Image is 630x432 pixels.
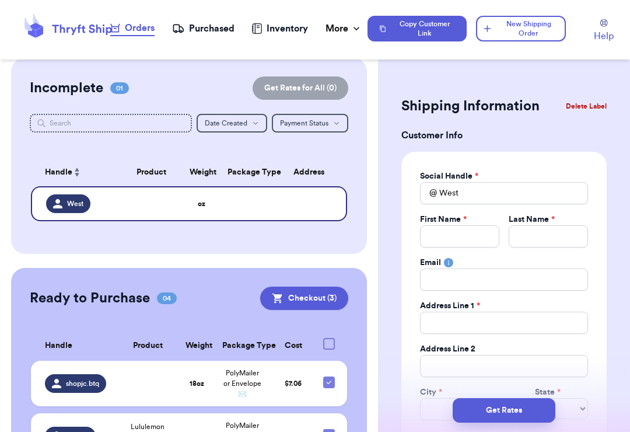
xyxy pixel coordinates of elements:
[110,21,155,36] a: Orders
[178,331,215,361] th: Weight
[535,386,561,398] label: State
[253,76,348,100] button: Get Rates for All (0)
[260,287,348,310] button: Checkout (3)
[45,340,72,352] span: Handle
[561,93,611,119] button: Delete Label
[476,16,566,41] button: New Shipping Order
[594,19,614,43] a: Help
[157,292,177,304] span: 04
[367,16,467,41] button: Copy Customer Link
[220,158,277,186] th: Package Type
[183,158,220,186] th: Weight
[420,300,480,312] label: Address Line 1
[594,29,614,43] span: Help
[198,200,205,207] strong: oz
[215,331,271,361] th: Package Type
[30,79,103,97] h2: Incomplete
[110,82,129,94] span: 01
[420,170,478,182] label: Social Handle
[172,22,235,36] a: Purchased
[110,21,155,35] div: Orders
[509,214,555,225] label: Last Name
[117,331,178,361] th: Product
[420,182,437,204] div: @
[66,379,99,388] span: shopjc.btq
[280,120,328,127] span: Payment Status
[325,22,362,36] div: More
[420,214,467,225] label: First Name
[205,120,247,127] span: Date Created
[251,22,308,36] a: Inventory
[190,380,204,387] strong: 18 oz
[270,331,316,361] th: Cost
[67,199,83,208] span: West
[420,257,441,269] label: Email
[277,158,346,186] th: Address
[72,165,82,179] button: Sort ascending
[401,97,540,116] h2: Shipping Information
[420,386,442,398] label: City
[420,343,475,355] label: Address Line 2
[453,398,555,423] button: Get Rates
[223,370,261,398] span: PolyMailer or Envelope ✉️
[45,166,72,179] span: Handle
[401,128,607,142] h3: Customer Info
[285,380,302,387] span: $ 7.06
[30,289,150,308] h2: Ready to Purchase
[30,114,191,133] input: Search
[272,114,348,133] button: Payment Status
[120,158,183,186] th: Product
[197,114,267,133] button: Date Created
